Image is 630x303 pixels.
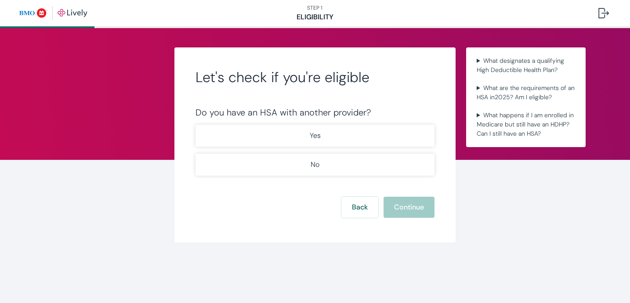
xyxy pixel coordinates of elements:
[310,130,321,141] p: Yes
[341,197,378,218] button: Back
[19,6,87,20] img: Lively
[196,107,434,118] div: Do you have an HSA with another provider?
[473,54,579,76] summary: What designates a qualifying High Deductible Health Plan?
[196,125,434,147] button: Yes
[311,159,319,170] p: No
[196,154,434,176] button: No
[473,109,579,140] summary: What happens if I am enrolled in Medicare but still have an HDHP? Can I still have an HSA?
[473,82,579,104] summary: What are the requirements of an HSA in2025? Am I eligible?
[591,3,616,24] button: Log out
[196,69,434,86] h2: Let's check if you're eligible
